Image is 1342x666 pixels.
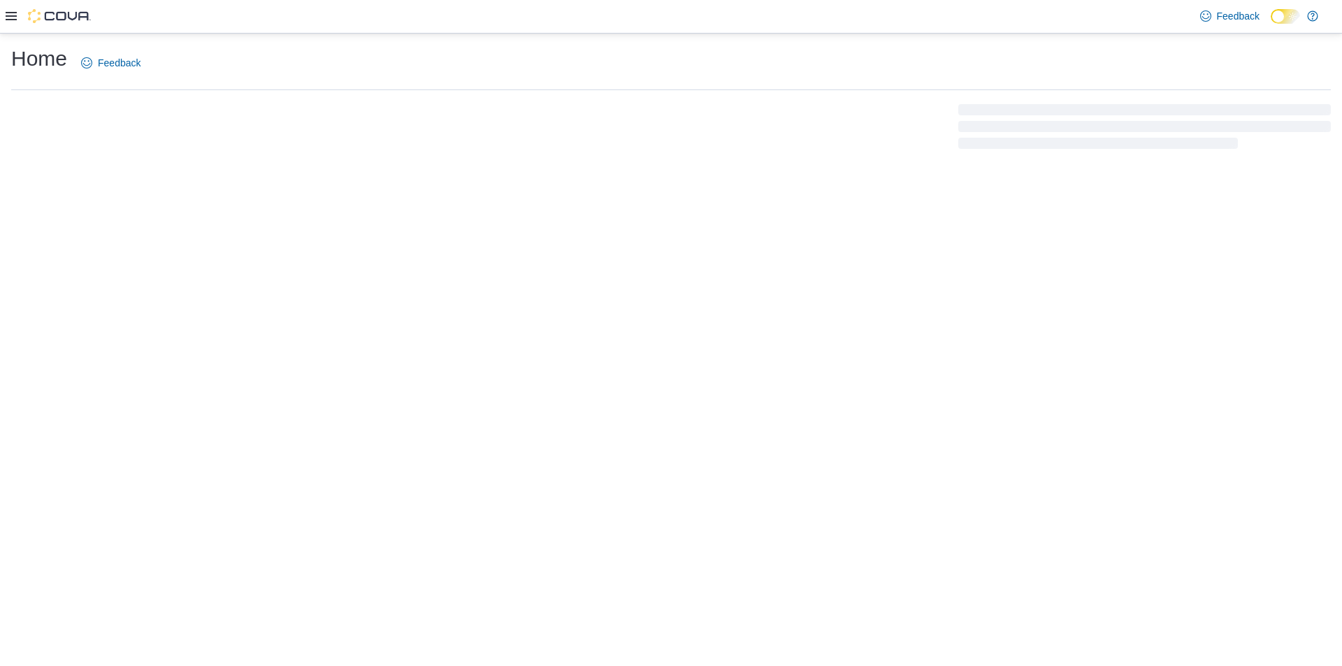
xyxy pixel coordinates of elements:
[11,45,67,73] h1: Home
[28,9,91,23] img: Cova
[98,56,140,70] span: Feedback
[1217,9,1260,23] span: Feedback
[958,107,1331,152] span: Loading
[75,49,146,77] a: Feedback
[1271,9,1300,24] input: Dark Mode
[1195,2,1265,30] a: Feedback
